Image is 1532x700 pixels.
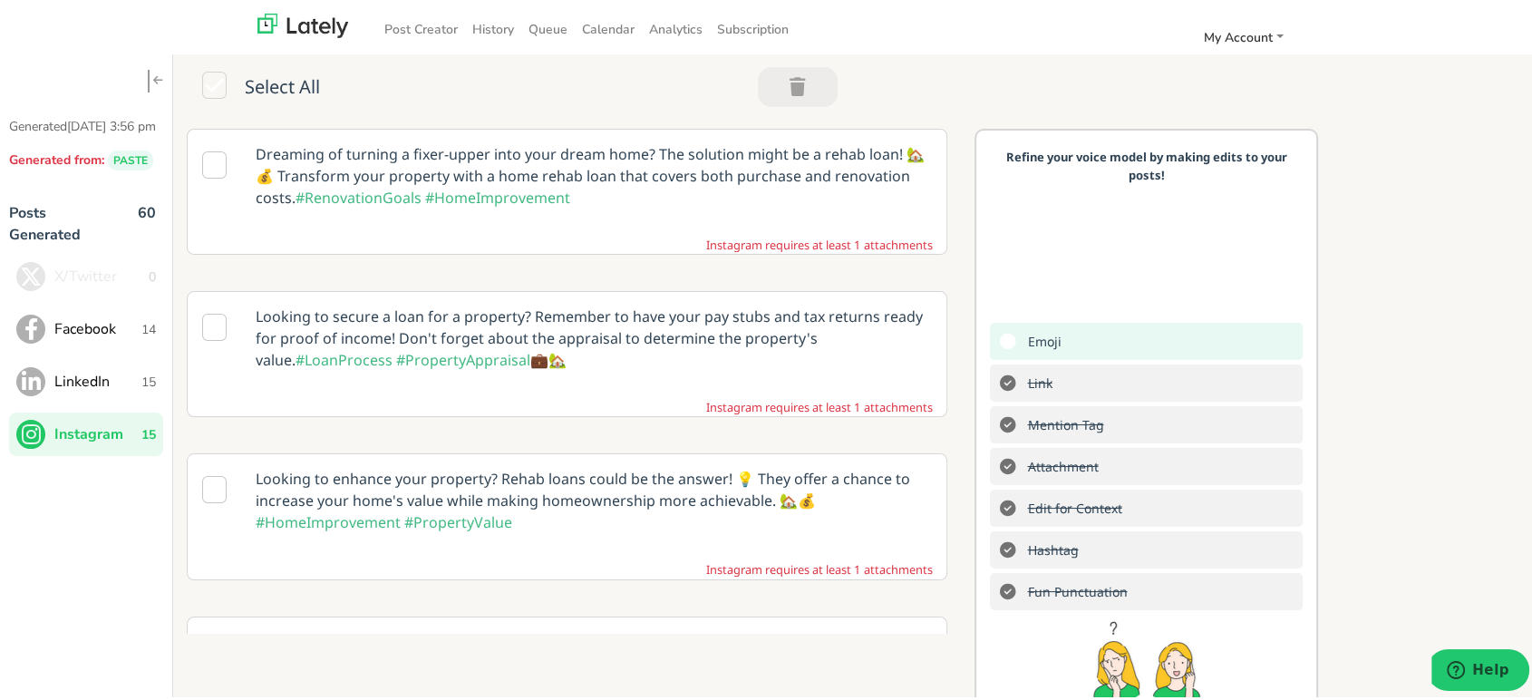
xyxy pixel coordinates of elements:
a: Calendar [575,11,642,41]
button: Trash 0 Post [758,63,838,103]
span: 0 [149,264,156,283]
s: Double-check the A.I. to make sure nothing wonky got thru. [1018,491,1126,518]
s: Add mention tags to leverage the sharing power of others. [1018,408,1108,434]
button: X/Twitter0 [9,251,163,295]
s: Add a link to drive traffic to a website or landing page. [1018,366,1056,393]
button: Instagram15 [9,409,163,452]
span: Instagram [54,420,141,442]
a: Analytics [642,11,710,41]
s: Add hashtags for context vs. index rankings for increased engagement. [1018,533,1082,559]
p: Generated [9,113,163,132]
span: LinkedIn [54,367,141,389]
span: 15 [141,369,156,388]
span: Facebook [54,315,141,336]
span: #HomeImprovement [425,184,570,204]
small: Instagram requires at least 1 attachments [706,233,932,250]
span: 15 [141,422,156,441]
p: Posts Generated [9,199,102,242]
button: Facebook14 [9,304,163,347]
a: Post Creator [377,11,465,41]
span: #HomeImprovement [256,509,401,529]
a: Queue [521,11,575,41]
span: Calendar [582,17,635,34]
span: Select All [245,71,320,100]
span: 60 [138,199,156,251]
p: Refine your voice model by making edits to your posts! [999,145,1294,180]
span: [DATE] 3:56 pm [67,114,156,131]
span: My Account [1204,25,1273,43]
a: Subscription [710,11,796,41]
span: Add emojis to clarify and drive home the tone of your message. [1018,325,1065,351]
span: 14 [141,316,156,335]
a: History [465,11,521,41]
span: PASTE [108,147,153,167]
small: Instagram requires at least 1 attachments [706,558,932,575]
span: #LoanProcess [296,346,393,366]
span: Generated from: [9,148,104,165]
span: #RenovationGoals [296,184,422,204]
span: X/Twitter [54,262,149,284]
small: Instagram requires at least 1 attachments [706,395,932,413]
iframe: Opens a widget where you can find more information [1431,646,1529,691]
a: My Account [1197,19,1291,49]
p: Looking to enhance your property? Rehab loans could be the answer! 💡 They offer a chance to incre... [242,451,945,543]
span: #PropertyAppraisal [396,346,530,366]
button: LinkedIn15 [9,356,163,400]
p: Looking to secure a loan for a property? Remember to have your pay stubs and tax returns ready fo... [242,288,945,381]
s: Add exclamation marks, ellipses, etc. to better communicate tone. [1018,575,1131,601]
p: Dreaming of turning a fixer-upper into your dream home? The solution might be a rehab loan! 🏡💰 Tr... [242,126,945,219]
img: lately_logo_nav.700ca2e7.jpg [257,10,348,34]
span: #PropertyValue [404,509,512,529]
s: Add a video or photo or swap out the default image from any link for increased visual appeal. [1018,450,1102,476]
